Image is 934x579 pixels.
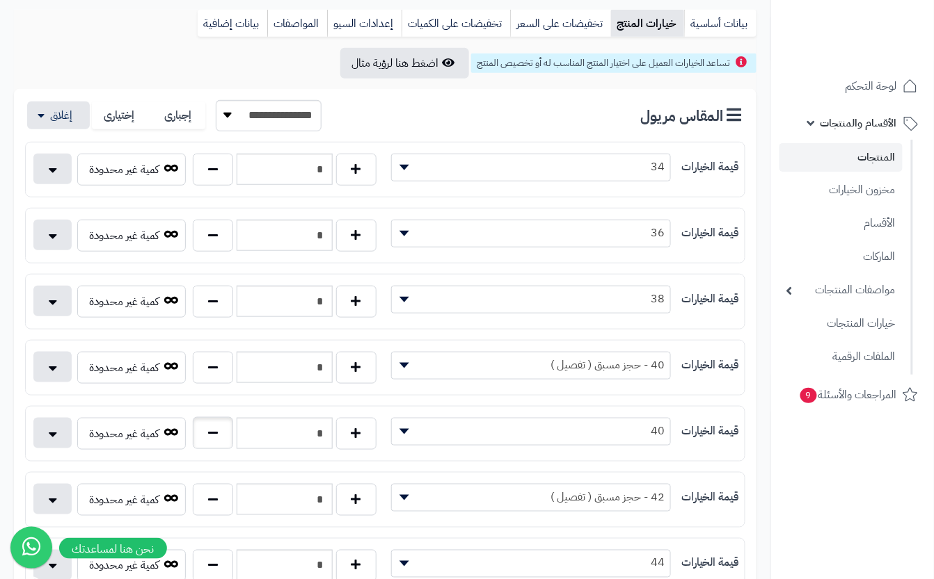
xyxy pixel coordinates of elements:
[779,242,903,272] a: الماركات
[392,288,671,309] span: 38
[799,385,897,405] span: المراجعات والأسئلة
[611,10,684,38] a: خيارات المنتج
[267,10,327,38] a: المواصفات
[779,143,903,172] a: المنتجات
[681,291,739,307] label: قيمة الخيارات
[392,487,671,507] span: 42 - حجز مسبق ( تفصيل )
[340,48,469,79] button: اضغط هنا لرؤية مثال
[392,222,671,243] span: 36
[640,106,745,124] h3: المقاس مريول
[779,209,903,238] a: الأقسام
[391,154,672,181] span: 34
[779,309,903,339] a: خيارات المنتجات
[392,553,671,573] span: 44
[198,10,267,38] a: بيانات إضافية
[846,76,897,96] span: لوحة التحكم
[681,357,739,373] label: قيمة الخيارات
[392,421,671,441] span: 40
[681,225,739,241] label: قيمة الخيارات
[779,378,926,411] a: المراجعات والأسئلة9
[684,10,757,38] a: بيانات أساسية
[800,388,817,403] span: 9
[510,10,611,38] a: تخفيضات على السعر
[821,113,897,133] span: الأقسام والمنتجات
[779,70,926,103] a: لوحة التحكم
[391,418,672,446] span: 40
[681,489,739,505] label: قيمة الخيارات
[391,484,672,512] span: 42 - حجز مسبق ( تفصيل )
[681,159,739,175] label: قيمة الخيارات
[779,175,903,205] a: مخزون الخيارات
[392,354,671,375] span: 40 - حجز مسبق ( تفصيل )
[391,220,672,247] span: 36
[92,101,149,130] label: إختيارى
[391,352,672,380] span: 40 - حجز مسبق ( تفصيل )
[779,342,903,372] a: الملفات الرقمية
[391,286,672,313] span: 38
[392,156,671,177] span: 34
[327,10,402,38] a: إعدادات السيو
[391,550,672,578] span: 44
[681,423,739,439] label: قيمة الخيارات
[477,56,731,70] span: تساعد الخيارات العميل على اختيار المنتج المناسب له أو تخصيص المنتج
[681,555,739,571] label: قيمة الخيارات
[149,101,206,130] label: إجبارى
[402,10,510,38] a: تخفيضات على الكميات
[779,275,903,305] a: مواصفات المنتجات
